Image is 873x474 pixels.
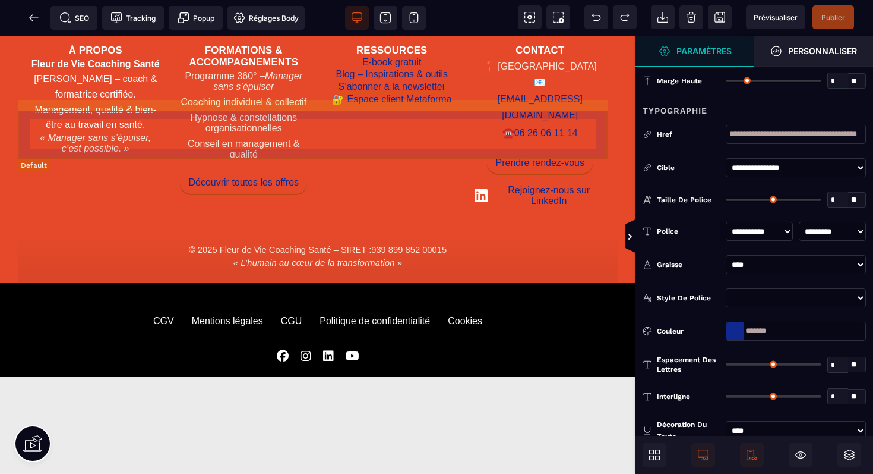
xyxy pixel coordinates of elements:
span: Ouvrir le gestionnaire de styles [754,36,873,67]
span: Rejoignez-nous sur LinkedIn [492,149,606,171]
strong: Fleur de Vie Coaching Santé [31,23,160,33]
span: SEO [59,12,89,24]
default: Mentions légales [192,280,263,291]
p: « L’humain au cœur de la transformation » [30,222,606,232]
div: Href [643,128,720,140]
a: E-book gratuit [362,21,422,33]
span: 939 899 852 00015 [371,209,447,219]
li: Hypnose & constellations organisationnelles [178,74,310,101]
default: Cookies [448,280,482,291]
div: Police [657,225,720,237]
span: Tracking [110,12,156,24]
span: Ouvrir le gestionnaire de styles [635,36,754,67]
li: Conseil en management & qualité [178,101,310,127]
a: [EMAIL_ADDRESS][DOMAIN_NAME] [475,55,606,89]
a: Découvrir toutes les offres [180,136,307,158]
p: [PERSON_NAME] – coach & formatrice certifiée. Management, qualité & bien-être au travail en santé. [30,21,162,97]
span: Masquer le bloc [789,443,812,467]
address: 📍 [GEOGRAPHIC_DATA] 📧 ☎️ [475,23,606,106]
span: Afficher le desktop [691,443,715,467]
span: Importer [651,5,675,29]
div: Informations [18,198,618,246]
span: Voir tablette [374,6,397,30]
span: Enregistrer le contenu [812,5,854,29]
span: Afficher les vues [635,219,647,255]
li: Coaching individuel & collectif [178,59,310,74]
span: Voir les composants [518,5,542,29]
h3: Ressources [326,9,458,21]
h3: Contact [475,9,606,21]
span: Favicon [227,6,305,30]
div: Décoration du texte [657,419,720,442]
span: Rétablir [613,5,637,29]
span: Créer une alerte modale [169,6,223,30]
span: Taille de police [657,195,711,205]
span: Marge haute [657,76,702,86]
div: Style de police [657,292,720,304]
default: CGU [281,280,302,291]
a: S’abonner à la newsletter [338,45,445,58]
span: Ouvrir les calques [837,443,861,467]
p: « Manager sans s’épuiser, c’est possible. » [30,97,162,118]
a: 06 26 06 11 14 [514,89,578,106]
a: Espace client Metaforma [332,58,452,71]
a: Prendre rendez-vous [487,116,593,138]
span: Publier [821,13,845,22]
default: Politique de confidentialité [320,280,430,291]
span: Prévisualiser [754,13,798,22]
strong: Personnaliser [788,46,857,55]
div: Typographie [635,96,873,118]
div: Couleur [657,325,720,337]
default: CGV [153,280,174,291]
span: Ouvrir les blocs [643,443,666,467]
li: Programme 360° – [178,33,310,59]
nav: Liens ressources [326,21,458,70]
span: Nettoyage [679,5,703,29]
span: Interligne [657,392,690,401]
span: Aperçu [746,5,805,29]
strong: Paramètres [676,46,732,55]
span: Popup [178,12,214,24]
div: Graisse [657,259,720,271]
span: Afficher le mobile [740,443,764,467]
span: Capture d'écran [546,5,570,29]
h3: À propos [30,9,162,21]
span: Réglages Body [233,12,299,24]
span: Code de suivi [102,6,164,30]
span: Voir bureau [345,6,369,30]
span: Voir mobile [402,6,426,30]
div: Cible [643,162,720,174]
span: Espacement des lettres [657,355,720,374]
h3: Formations & accompagnements [178,9,310,33]
em: Manager sans s’épuiser [213,35,302,56]
span: Défaire [584,5,608,29]
a: Blog – Inspirations & outils [336,33,448,45]
span: Métadata SEO [50,6,97,30]
p: © 2025 Fleur de Vie Coaching Santé – SIRET : [30,209,606,219]
span: Enregistrer [708,5,732,29]
a: Rejoignez-nous sur LinkedIn [475,149,606,171]
span: Retour [22,6,46,30]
